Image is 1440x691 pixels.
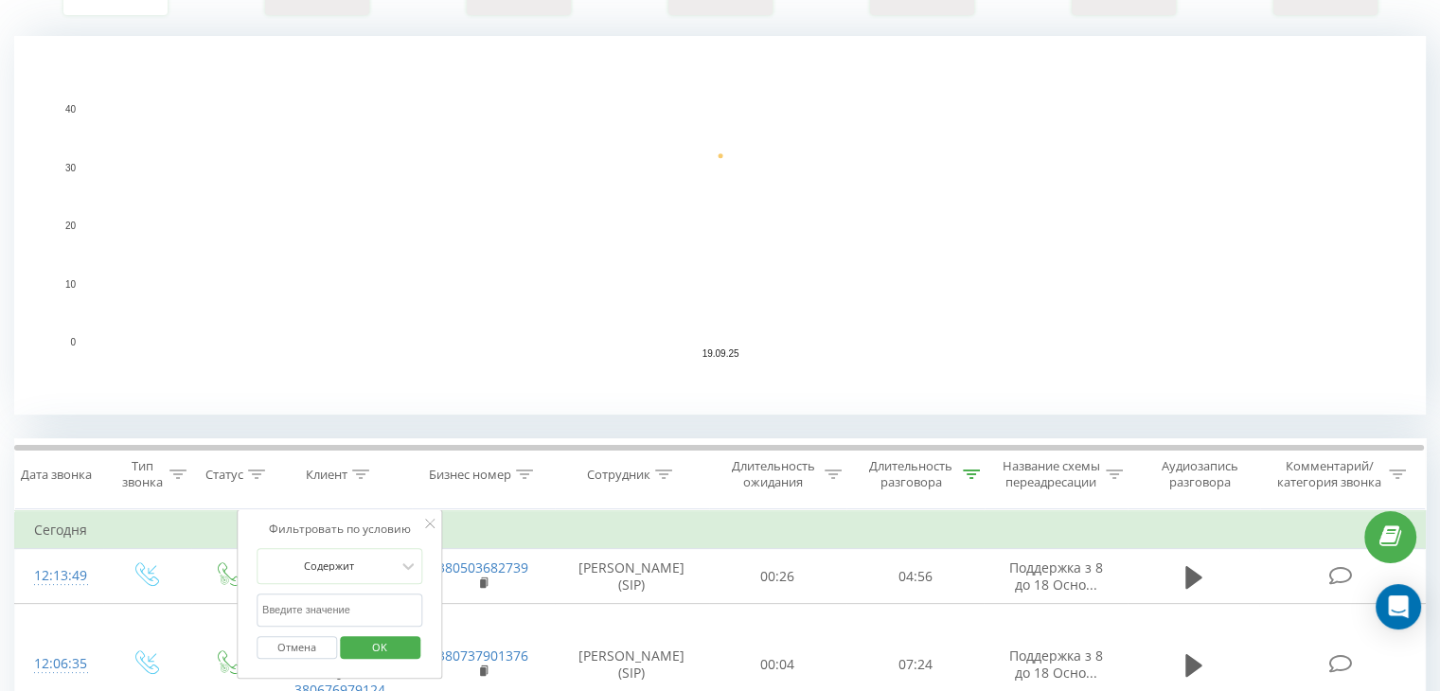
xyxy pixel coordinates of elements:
td: 04:56 [846,549,984,604]
div: Open Intercom Messenger [1376,584,1421,629]
text: 40 [65,104,77,115]
div: Тип звонка [119,458,164,490]
a: 380737901376 [437,647,528,664]
td: [PERSON_NAME] (SIP) [555,549,709,604]
td: Сегодня [15,511,1426,549]
button: OK [340,636,420,660]
div: Бизнес номер [429,467,511,483]
svg: A chart. [14,36,1426,415]
input: Введите значение [257,594,423,627]
div: 12:13:49 [34,558,84,594]
text: 30 [65,163,77,173]
div: Фильтровать по условию [257,520,423,539]
button: Отмена [257,636,337,660]
text: 10 [65,279,77,290]
text: 20 [65,221,77,231]
div: Длительность ожидания [726,458,821,490]
div: Сотрудник [587,467,650,483]
text: 19.09.25 [702,348,739,359]
div: Дата звонка [21,467,92,483]
div: Статус [205,467,243,483]
div: Комментарий/категория звонка [1273,458,1384,490]
div: Аудиозапись разговора [1145,458,1255,490]
td: 00:26 [709,549,846,604]
text: 0 [70,337,76,347]
div: Клиент [306,467,347,483]
span: Поддержка з 8 до 18 Осно... [1009,558,1103,594]
span: OK [353,632,406,662]
div: Длительность разговора [863,458,958,490]
a: 380503682739 [437,558,528,576]
div: 12:06:35 [34,646,84,682]
span: Поддержка з 8 до 18 Осно... [1009,647,1103,682]
div: Название схемы переадресации [1002,458,1101,490]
